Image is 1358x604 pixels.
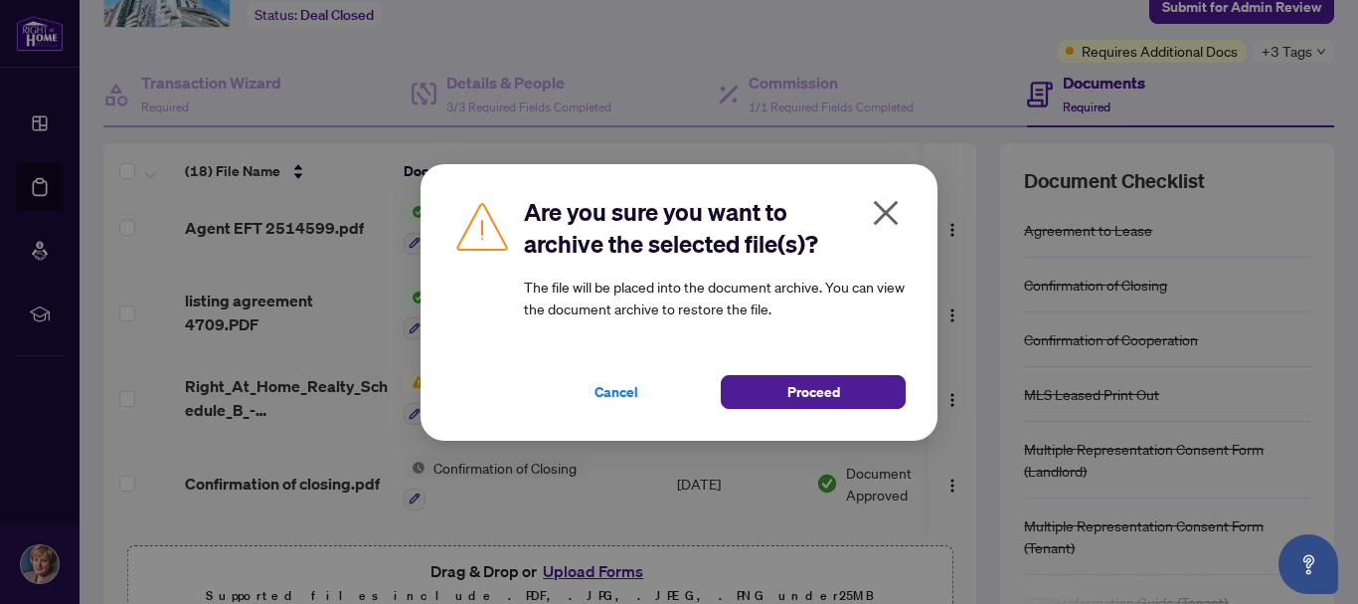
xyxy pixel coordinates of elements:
article: The file will be placed into the document archive. You can view the document archive to restore t... [524,276,906,319]
span: close [870,197,902,229]
h2: Are you sure you want to archive the selected file(s)? [524,196,906,260]
button: Open asap [1278,534,1338,594]
span: Proceed [787,376,840,408]
button: Proceed [721,375,906,409]
button: Cancel [524,375,709,409]
img: Caution Icon [452,196,512,256]
span: Cancel [594,376,638,408]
